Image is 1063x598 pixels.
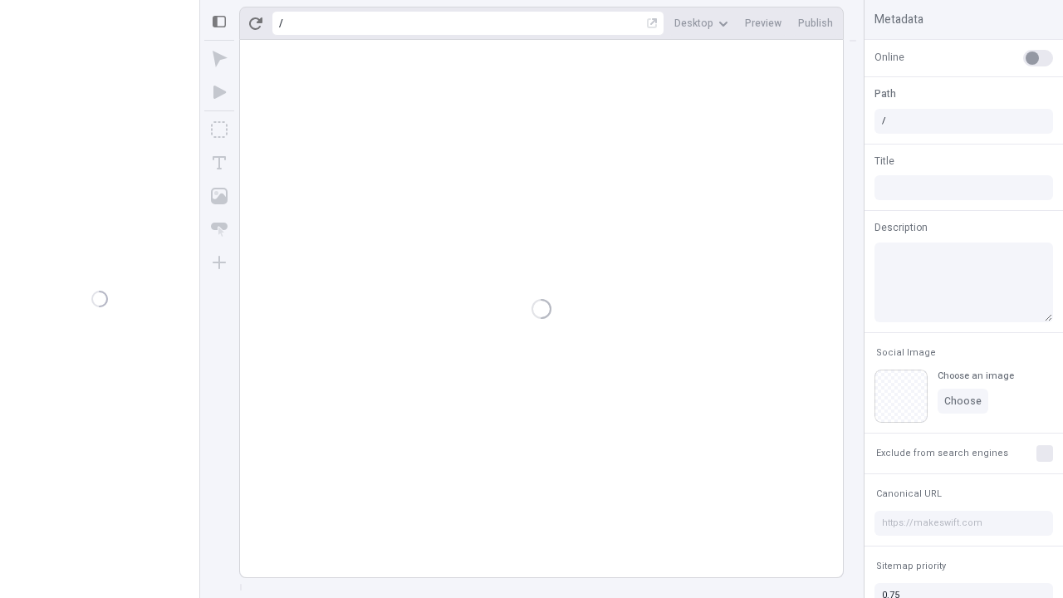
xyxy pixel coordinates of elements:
span: Description [874,220,928,235]
input: https://makeswift.com [874,511,1053,536]
button: Preview [738,11,788,36]
div: / [279,17,283,30]
button: Canonical URL [873,484,945,504]
span: Exclude from search engines [876,447,1008,459]
div: Choose an image [938,370,1014,382]
button: Button [204,214,234,244]
span: Canonical URL [876,488,942,500]
button: Publish [791,11,840,36]
span: Publish [798,17,833,30]
button: Social Image [873,343,939,363]
button: Text [204,148,234,178]
button: Sitemap priority [873,556,949,576]
button: Choose [938,389,988,414]
span: Desktop [674,17,713,30]
button: Desktop [668,11,735,36]
span: Online [874,50,904,65]
button: Image [204,181,234,211]
button: Box [204,115,234,145]
button: Exclude from search engines [873,444,1012,463]
span: Path [874,86,896,101]
span: Preview [745,17,781,30]
span: Social Image [876,346,936,359]
span: Title [874,154,894,169]
span: Sitemap priority [876,560,946,572]
span: Choose [944,395,982,408]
